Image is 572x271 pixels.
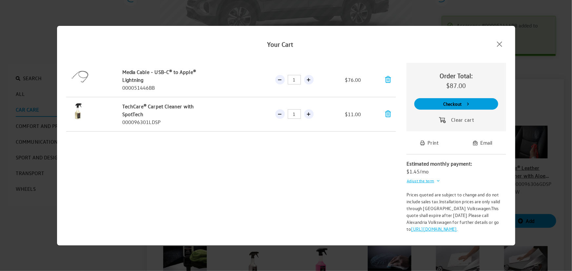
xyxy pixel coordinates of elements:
[410,81,502,90] div: $87.00
[122,68,208,84] div: Media Cable - USB-C® to Apple® Lightning
[406,212,499,232] span: Please call Alexandria Volkswagen for further details or go to .
[122,84,208,92] div: 000051446BB
[415,136,444,149] button: Print
[490,39,509,49] button: Close
[406,198,500,211] span: Installation prices are only valid through [GEOGRAPHIC_DATA] Volkswagen.
[122,118,208,126] div: 000096301LDSP
[468,136,499,149] button: Email
[406,175,440,186] button: Adjust the term
[411,226,457,232] a: [URL][DOMAIN_NAME]
[406,168,506,175] div: /mo
[122,102,208,118] div: TechCare® Carpet Cleaner with SpotTech
[66,68,90,87] img: Image for Media Cable - USB-C® to Apple® Lightning
[380,74,397,86] button: Delete accessory from order
[380,108,397,120] button: Delete accessory from order
[410,71,502,81] div: Order Total:
[66,102,90,120] img: Image for TechCare® Carpet Cleaner with SpotTech
[406,160,472,168] label: Estimated monthly payment:
[433,115,480,126] button: Clear cart
[406,205,499,218] span: This quote shall expire after [DATE].
[333,68,372,92] div: $76.00
[267,40,293,48] span: Your Cart
[406,191,499,205] span: Prices quoted are subject to change and do not include sales tax.
[406,168,420,175] span: $1.45
[414,98,498,110] button: Checkout
[333,102,372,126] div: $11.00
